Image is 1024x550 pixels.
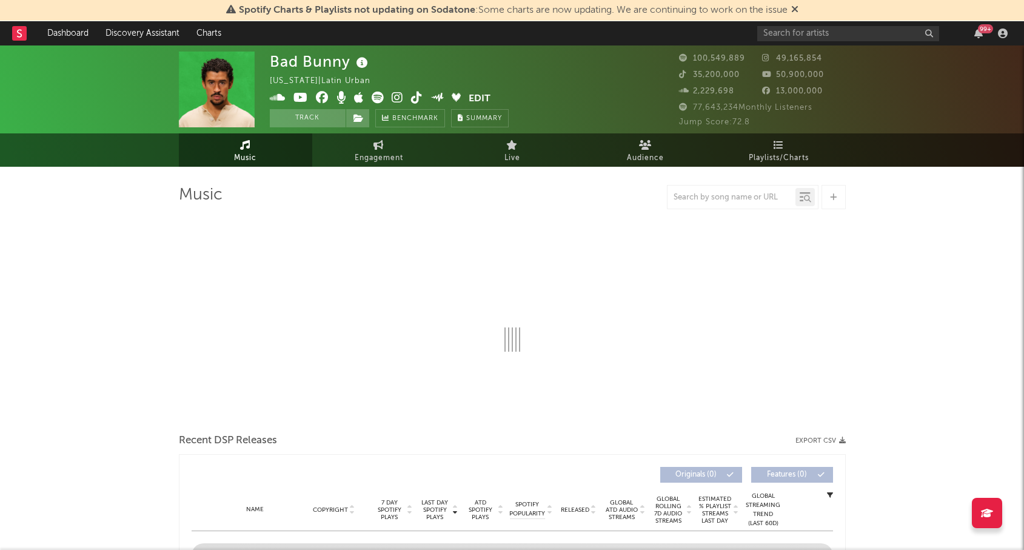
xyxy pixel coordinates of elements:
[270,52,371,72] div: Bad Bunny
[791,5,798,15] span: Dismiss
[679,55,745,62] span: 100,549,889
[668,193,795,203] input: Search by song name or URL
[239,5,475,15] span: Spotify Charts & Playlists not updating on Sodatone
[652,495,685,525] span: Global Rolling 7D Audio Streams
[464,499,497,521] span: ATD Spotify Plays
[270,74,384,89] div: [US_STATE] | Latin Urban
[313,506,348,514] span: Copyright
[375,109,445,127] a: Benchmark
[679,71,740,79] span: 35,200,000
[627,151,664,166] span: Audience
[373,499,406,521] span: 7 Day Spotify Plays
[712,133,846,167] a: Playlists/Charts
[446,133,579,167] a: Live
[216,505,295,514] div: Name
[749,151,809,166] span: Playlists/Charts
[469,92,490,107] button: Edit
[451,109,509,127] button: Summary
[561,506,589,514] span: Released
[698,495,732,525] span: Estimated % Playlist Streams Last Day
[978,24,993,33] div: 99 +
[668,471,724,478] span: Originals ( 0 )
[759,471,815,478] span: Features ( 0 )
[679,118,750,126] span: Jump Score: 72.8
[234,151,256,166] span: Music
[757,26,939,41] input: Search for artists
[179,133,312,167] a: Music
[745,492,781,528] div: Global Streaming Trend (Last 60D)
[751,467,833,483] button: Features(0)
[419,499,451,521] span: Last Day Spotify Plays
[762,71,824,79] span: 50,900,000
[660,467,742,483] button: Originals(0)
[679,104,812,112] span: 77,643,234 Monthly Listeners
[504,151,520,166] span: Live
[188,21,230,45] a: Charts
[39,21,97,45] a: Dashboard
[239,5,788,15] span: : Some charts are now updating. We are continuing to work on the issue
[179,434,277,448] span: Recent DSP Releases
[466,115,502,122] span: Summary
[355,151,403,166] span: Engagement
[679,87,734,95] span: 2,229,698
[579,133,712,167] a: Audience
[392,112,438,126] span: Benchmark
[762,55,822,62] span: 49,165,854
[795,437,846,444] button: Export CSV
[762,87,823,95] span: 13,000,000
[97,21,188,45] a: Discovery Assistant
[605,499,638,521] span: Global ATD Audio Streams
[974,29,983,38] button: 99+
[312,133,446,167] a: Engagement
[270,109,346,127] button: Track
[509,500,545,518] span: Spotify Popularity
